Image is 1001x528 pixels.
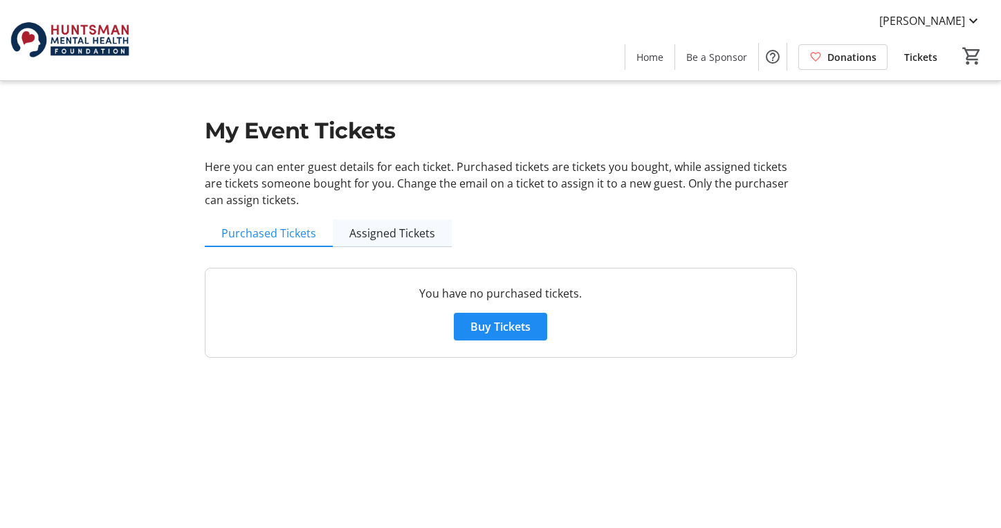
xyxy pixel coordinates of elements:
span: Buy Tickets [470,318,531,335]
h1: My Event Tickets [205,114,797,147]
a: Be a Sponsor [675,44,758,70]
img: Huntsman Mental Health Foundation's Logo [8,6,131,75]
a: Tickets [893,44,948,70]
button: Help [759,43,787,71]
span: [PERSON_NAME] [879,12,965,29]
span: Tickets [904,50,937,64]
a: Donations [798,44,888,70]
p: Here you can enter guest details for each ticket. Purchased tickets are tickets you bought, while... [205,158,797,208]
span: Home [636,50,663,64]
a: Home [625,44,674,70]
button: [PERSON_NAME] [868,10,993,32]
span: Donations [827,50,876,64]
span: Assigned Tickets [349,228,435,239]
button: Buy Tickets [454,313,547,340]
p: You have no purchased tickets. [222,285,780,302]
span: Purchased Tickets [221,228,316,239]
button: Cart [959,44,984,69]
span: Be a Sponsor [686,50,747,64]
